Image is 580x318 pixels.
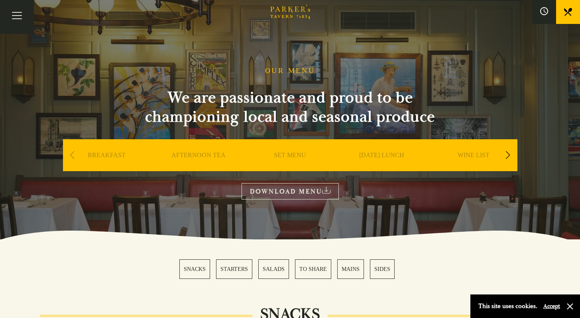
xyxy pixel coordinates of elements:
[458,151,490,183] a: WINE LIST
[67,146,78,164] div: Previous slide
[338,139,426,195] div: 4 / 9
[543,302,560,310] button: Accept
[242,183,339,199] a: DOWNLOAD MENU
[171,151,226,183] a: AFTERNOON TEA
[216,259,252,279] a: 2 / 6
[246,139,334,195] div: 3 / 9
[566,302,574,310] button: Close and accept
[179,259,210,279] a: 1 / 6
[430,139,517,195] div: 5 / 9
[155,139,242,195] div: 2 / 9
[131,88,450,126] h2: We are passionate and proud to be championing local and seasonal produce
[478,300,537,312] p: This site uses cookies.
[359,151,404,183] a: [DATE] LUNCH
[503,146,513,164] div: Next slide
[63,139,151,195] div: 1 / 9
[295,259,331,279] a: 4 / 6
[370,259,395,279] a: 6 / 6
[88,151,126,183] a: BREAKFAST
[337,259,364,279] a: 5 / 6
[265,67,315,75] h1: OUR MENU
[258,259,289,279] a: 3 / 6
[274,151,306,183] a: SET MENU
